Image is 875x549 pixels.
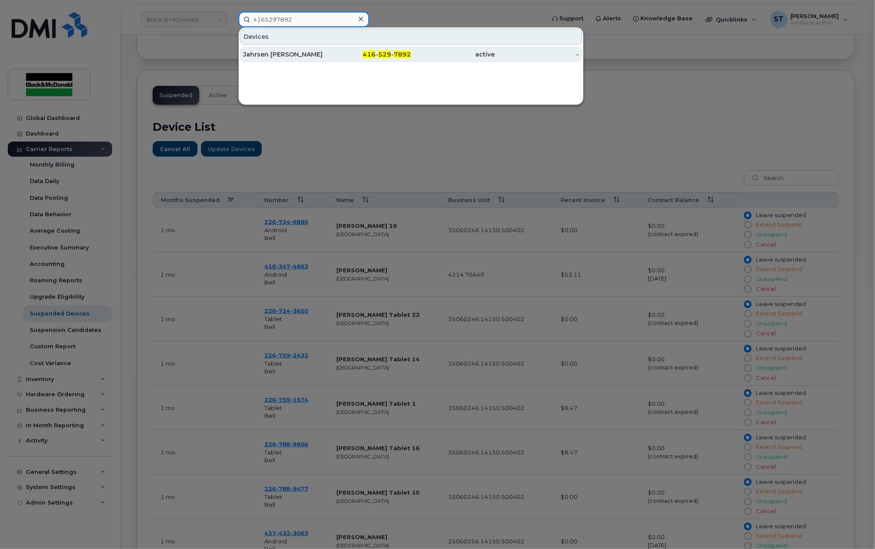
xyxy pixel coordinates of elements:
a: Jahrsen [PERSON_NAME]416-529-7892active- [240,47,582,62]
input: Find something... [238,12,369,27]
span: 7892 [394,50,411,58]
div: - [495,50,579,59]
span: 529 [378,50,391,58]
div: - - [327,50,411,59]
div: active [411,50,495,59]
div: Jahrsen [PERSON_NAME] [243,50,327,59]
div: Devices [240,28,582,45]
span: 416 [363,50,376,58]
